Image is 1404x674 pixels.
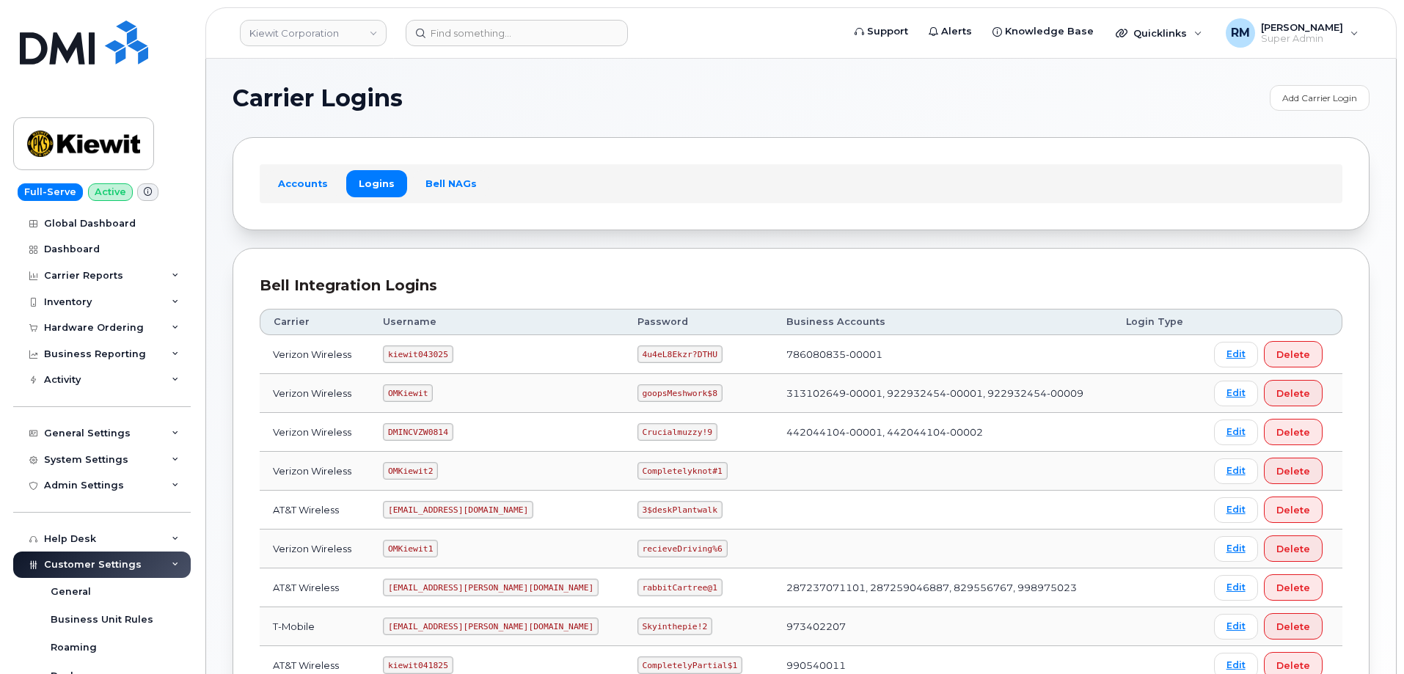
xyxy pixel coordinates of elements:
[1264,380,1323,406] button: Delete
[637,656,742,674] code: CompletelyPartial$1
[383,618,599,635] code: [EMAIL_ADDRESS][PERSON_NAME][DOMAIN_NAME]
[1264,341,1323,367] button: Delete
[1214,458,1258,484] a: Edit
[1214,420,1258,445] a: Edit
[1270,85,1370,111] a: Add Carrier Login
[773,568,1113,607] td: 287237071101, 287259046887, 829556767, 998975023
[260,413,370,452] td: Verizon Wireless
[383,423,453,441] code: DMINCVZW0814
[260,452,370,491] td: Verizon Wireless
[1276,464,1310,478] span: Delete
[1264,497,1323,523] button: Delete
[383,540,438,557] code: OMKiewit1
[383,579,599,596] code: [EMAIL_ADDRESS][PERSON_NAME][DOMAIN_NAME]
[260,568,370,607] td: AT&T Wireless
[637,501,723,519] code: 3$deskPlantwalk
[637,618,712,635] code: Skyinthepie!2
[1264,613,1323,640] button: Delete
[370,309,624,335] th: Username
[1214,381,1258,406] a: Edit
[1214,614,1258,640] a: Edit
[266,170,340,197] a: Accounts
[773,413,1113,452] td: 442044104-00001, 442044104-00002
[1276,659,1310,673] span: Delete
[773,374,1113,413] td: 313102649-00001, 922932454-00001, 922932454-00009
[260,607,370,646] td: T-Mobile
[260,309,370,335] th: Carrier
[637,423,717,441] code: Crucialmuzzy!9
[1214,575,1258,601] a: Edit
[1276,620,1310,634] span: Delete
[346,170,407,197] a: Logins
[773,309,1113,335] th: Business Accounts
[1264,535,1323,562] button: Delete
[1264,419,1323,445] button: Delete
[1276,387,1310,400] span: Delete
[1276,542,1310,556] span: Delete
[637,462,728,480] code: Completelyknot#1
[637,579,723,596] code: rabbitCartree@1
[383,345,453,363] code: kiewit043025
[1276,503,1310,517] span: Delete
[233,87,403,109] span: Carrier Logins
[1214,342,1258,367] a: Edit
[624,309,773,335] th: Password
[260,275,1342,296] div: Bell Integration Logins
[773,335,1113,374] td: 786080835-00001
[1214,536,1258,562] a: Edit
[637,540,728,557] code: recieveDriving%6
[383,501,533,519] code: [EMAIL_ADDRESS][DOMAIN_NAME]
[1214,497,1258,523] a: Edit
[383,656,453,674] code: kiewit041825
[260,491,370,530] td: AT&T Wireless
[1276,348,1310,362] span: Delete
[260,374,370,413] td: Verizon Wireless
[637,384,723,402] code: goopsMeshwork$8
[383,462,438,480] code: OMKiewit2
[383,384,433,402] code: OMKiewit
[1276,425,1310,439] span: Delete
[260,530,370,568] td: Verizon Wireless
[260,335,370,374] td: Verizon Wireless
[773,607,1113,646] td: 973402207
[413,170,489,197] a: Bell NAGs
[637,345,723,363] code: 4u4eL8Ekzr?DTHU
[1340,610,1393,663] iframe: Messenger Launcher
[1264,574,1323,601] button: Delete
[1276,581,1310,595] span: Delete
[1113,309,1201,335] th: Login Type
[1264,458,1323,484] button: Delete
